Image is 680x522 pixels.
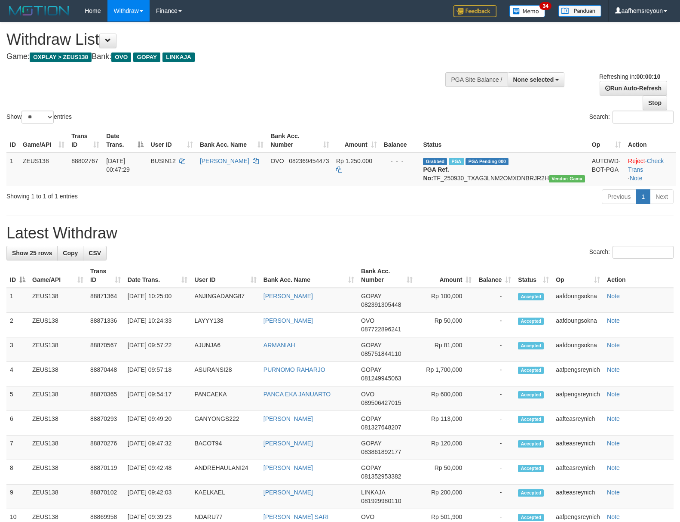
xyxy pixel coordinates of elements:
[552,411,603,436] td: aafteasreynich
[361,464,381,471] span: GOPAY
[263,440,313,447] a: [PERSON_NAME]
[453,5,496,17] img: Feedback.jpg
[30,53,92,62] span: OXPLAY > ZEUS138
[630,175,643,182] a: Note
[29,386,87,411] td: ZEUS138
[607,317,620,324] a: Note
[200,158,249,164] a: [PERSON_NAME]
[29,411,87,436] td: ZEUS138
[6,436,29,460] td: 7
[552,362,603,386] td: aafpengsreynich
[361,473,401,480] span: Copy 081352953382 to clipboard
[263,489,313,496] a: [PERSON_NAME]
[361,399,401,406] span: Copy 089506427015 to clipboard
[29,288,87,313] td: ZEUS138
[6,188,277,201] div: Showing 1 to 1 of 1 entries
[449,158,464,165] span: Marked by aafsreyleap
[416,460,475,485] td: Rp 50,000
[87,337,124,362] td: 88870567
[6,313,29,337] td: 2
[6,53,445,61] h4: Game: Bank:
[602,189,636,204] a: Previous
[124,288,191,313] td: [DATE] 10:25:00
[6,111,72,124] label: Show entries
[147,128,196,153] th: User ID: activate to sort column ascending
[607,366,620,373] a: Note
[263,317,313,324] a: [PERSON_NAME]
[361,317,374,324] span: OVO
[384,157,417,165] div: - - -
[445,72,507,87] div: PGA Site Balance /
[263,366,325,373] a: PURNOMO RAHARJO
[613,111,674,124] input: Search:
[6,337,29,362] td: 3
[270,158,284,164] span: OVO
[650,189,674,204] a: Next
[607,415,620,422] a: Note
[416,288,475,313] td: Rp 100,000
[263,342,295,349] a: ARMANIAH
[636,73,660,80] strong: 00:00:10
[191,313,260,337] td: LAYYY138
[589,111,674,124] label: Search:
[191,263,260,288] th: User ID: activate to sort column ascending
[361,489,385,496] span: LINKAJA
[475,485,515,509] td: -
[475,460,515,485] td: -
[87,485,124,509] td: 88870102
[518,342,544,349] span: Accepted
[628,158,664,173] a: Check Trans
[191,337,260,362] td: AJUNJA6
[613,246,674,259] input: Search:
[508,72,565,87] button: None selected
[263,293,313,300] a: [PERSON_NAME]
[552,485,603,509] td: aafteasreynich
[196,128,267,153] th: Bank Acc. Name: activate to sort column ascending
[191,411,260,436] td: GANYONGS222
[124,411,191,436] td: [DATE] 09:49:20
[87,386,124,411] td: 88870365
[475,337,515,362] td: -
[6,460,29,485] td: 8
[518,514,544,521] span: Accepted
[416,362,475,386] td: Rp 1,700,000
[607,489,620,496] a: Note
[552,436,603,460] td: aafteasreynich
[83,246,107,260] a: CSV
[625,128,676,153] th: Action
[111,53,131,62] span: OVO
[466,158,508,165] span: PGA Pending
[6,263,29,288] th: ID: activate to sort column descending
[628,158,645,164] a: Reject
[475,436,515,460] td: -
[416,485,475,509] td: Rp 200,000
[643,96,667,110] a: Stop
[475,313,515,337] td: -
[6,225,674,242] h1: Latest Withdraw
[6,4,72,17] img: MOTION_logo.png
[57,246,83,260] a: Copy
[191,288,260,313] td: ANJINGADANG87
[423,166,449,182] b: PGA Ref. No:
[361,366,381,373] span: GOPAY
[6,411,29,436] td: 6
[475,288,515,313] td: -
[636,189,650,204] a: 1
[361,350,401,357] span: Copy 085751844110 to clipboard
[539,2,551,10] span: 34
[12,250,52,256] span: Show 25 rows
[63,250,78,256] span: Copy
[6,128,19,153] th: ID
[416,263,475,288] th: Amount: activate to sort column ascending
[518,465,544,472] span: Accepted
[191,485,260,509] td: KAELKAEL
[603,263,674,288] th: Action
[358,263,416,288] th: Bank Acc. Number: activate to sort column ascending
[607,342,620,349] a: Note
[361,415,381,422] span: GOPAY
[420,153,588,186] td: TF_250930_TXAG3LNM2OMXDNBRJR2H
[6,362,29,386] td: 4
[361,301,401,308] span: Copy 082391305448 to clipboard
[29,436,87,460] td: ZEUS138
[263,415,313,422] a: [PERSON_NAME]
